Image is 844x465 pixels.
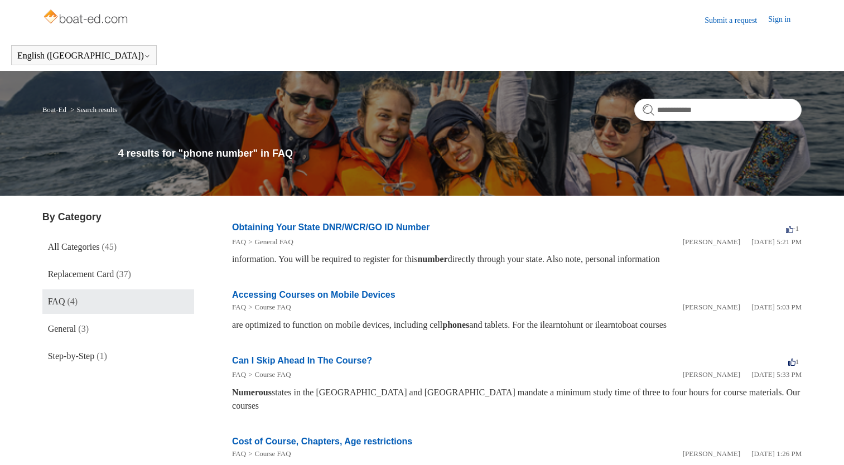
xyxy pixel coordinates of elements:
[102,242,117,251] span: (45)
[232,449,246,458] a: FAQ
[232,437,412,446] a: Cost of Course, Chapters, Age restrictions
[68,105,117,114] li: Search results
[254,238,293,246] a: General FAQ
[48,269,114,279] span: Replacement Card
[246,302,291,313] li: Course FAQ
[42,289,194,314] a: FAQ (4)
[232,356,372,365] a: Can I Skip Ahead In The Course?
[246,448,291,459] li: Course FAQ
[751,238,802,246] time: 01/05/2024, 17:21
[232,370,246,379] a: FAQ
[254,303,291,311] a: Course FAQ
[683,236,740,248] li: [PERSON_NAME]
[42,105,66,114] a: Boat-Ed
[683,448,740,459] li: [PERSON_NAME]
[118,146,802,161] h1: 4 results for "phone number" in FAQ
[232,387,272,397] em: Numerous
[634,99,802,121] input: Search
[42,317,194,341] a: General (3)
[786,224,799,232] span: -1
[246,369,291,380] li: Course FAQ
[42,262,194,287] a: Replacement Card (37)
[232,386,802,413] div: states in the [GEOGRAPHIC_DATA] and [GEOGRAPHIC_DATA] mandate a minimum study time of three to fo...
[48,242,100,251] span: All Categories
[705,14,768,26] a: Submit a request
[683,369,740,380] li: [PERSON_NAME]
[807,428,836,457] div: Live chat
[768,13,802,27] a: Sign in
[232,222,430,232] a: Obtaining Your State DNR/WCR/GO ID Number
[232,318,802,332] div: are optimized to function on mobile devices, including cell and tablets. For the ilearntohunt or ...
[254,370,291,379] a: Course FAQ
[232,369,246,380] li: FAQ
[116,269,131,279] span: (37)
[232,290,396,299] a: Accessing Courses on Mobile Devices
[17,51,151,61] button: English ([GEOGRAPHIC_DATA])
[42,105,69,114] li: Boat-Ed
[751,370,802,379] time: 01/05/2024, 17:33
[48,297,65,306] span: FAQ
[42,7,131,29] img: Boat-Ed Help Center home page
[67,297,78,306] span: (4)
[254,449,291,458] a: Course FAQ
[78,324,89,333] span: (3)
[246,236,293,248] li: General FAQ
[42,235,194,259] a: All Categories (45)
[232,302,246,313] li: FAQ
[48,324,76,333] span: General
[42,344,194,369] a: Step-by-Step (1)
[442,320,469,330] em: phones
[232,448,246,459] li: FAQ
[751,303,802,311] time: 01/05/2024, 17:03
[232,303,246,311] a: FAQ
[232,253,802,266] div: information. You will be required to register for this directly through your state. Also note, pe...
[788,357,799,366] span: 1
[48,351,95,361] span: Step-by-Step
[97,351,107,361] span: (1)
[417,254,447,264] em: number
[683,302,740,313] li: [PERSON_NAME]
[232,236,246,248] li: FAQ
[232,238,246,246] a: FAQ
[42,210,194,225] h3: By Category
[751,449,802,458] time: 05/09/2024, 13:26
